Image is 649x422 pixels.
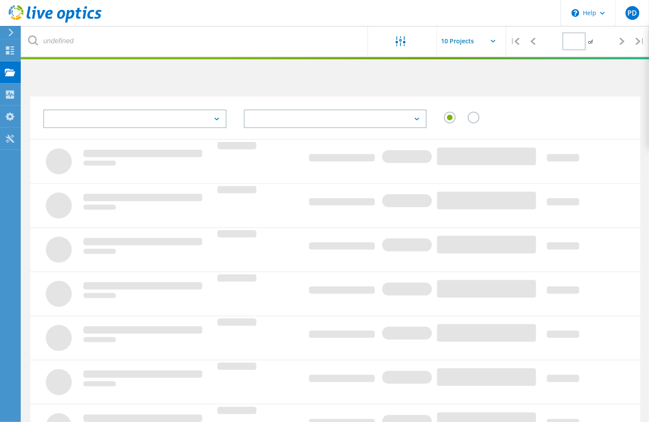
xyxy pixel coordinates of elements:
span: of [588,38,593,45]
input: undefined [22,26,368,56]
span: PD [627,10,637,16]
div: | [631,26,649,57]
svg: \n [572,9,579,17]
a: Live Optics Dashboard [9,18,102,24]
div: | [506,26,524,57]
